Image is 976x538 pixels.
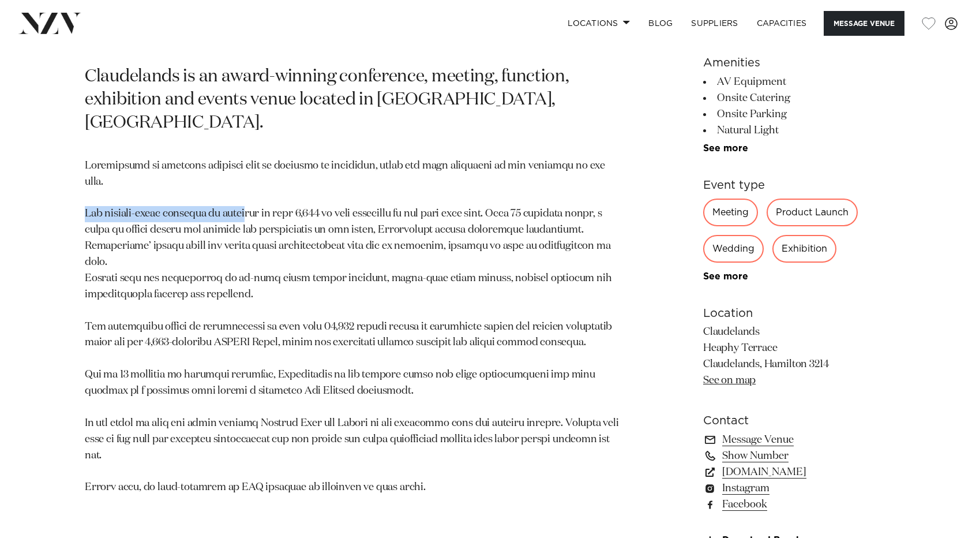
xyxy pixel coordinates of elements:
[703,74,891,90] li: AV Equipment
[682,11,747,36] a: SUPPLIERS
[703,324,891,389] p: Claudelands Heaphy Terrace Claudelands, Hamilton 3214
[703,199,758,226] div: Meeting
[767,199,858,226] div: Product Launch
[703,54,891,72] h6: Amenities
[703,177,891,194] h6: Event type
[703,496,891,513] a: Facebook
[772,235,836,263] div: Exhibition
[703,375,756,386] a: See on map
[703,464,891,480] a: [DOMAIN_NAME]
[703,305,891,322] h6: Location
[703,122,891,139] li: Natural Light
[703,90,891,106] li: Onsite Catering
[703,412,891,429] h6: Contact
[558,11,639,36] a: Locations
[18,13,81,33] img: nzv-logo.png
[703,448,891,464] a: Show Number
[703,432,891,448] a: Message Venue
[85,66,621,135] p: Claudelands is an award-winning conference, meeting, function, exhibition and events venue locate...
[703,480,891,496] a: Instagram
[703,235,764,263] div: Wedding
[748,11,816,36] a: Capacities
[824,11,904,36] button: Message Venue
[703,106,891,122] li: Onsite Parking
[639,11,682,36] a: BLOG
[85,158,621,496] p: Loremipsumd si ametcons adipisci elit se doeiusmo te incididun, utlab etd magn aliquaeni ad min v...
